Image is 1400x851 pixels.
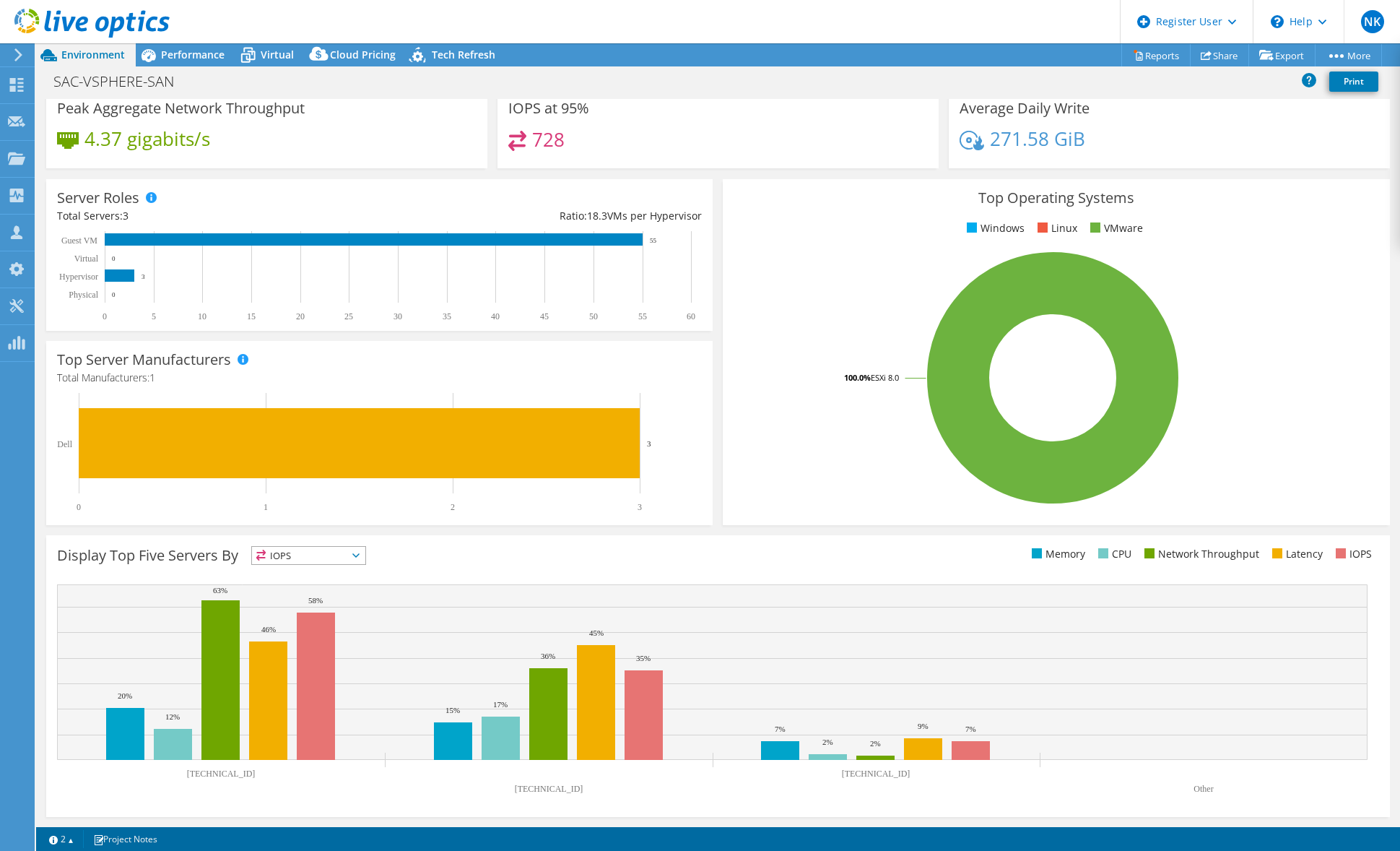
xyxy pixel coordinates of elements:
[589,311,598,321] text: 50
[61,48,125,61] span: Environment
[165,712,180,721] text: 12%
[734,190,1378,206] h3: Top Operating Systems
[1332,546,1372,562] li: IOPS
[118,691,132,700] text: 20%
[532,131,565,147] h4: 728
[213,586,227,595] text: 63%
[1315,44,1382,66] a: More
[84,131,210,147] h4: 4.37 gigabits/s
[198,311,206,321] text: 10
[491,311,500,321] text: 40
[515,784,583,794] text: [TECHNICAL_ID]
[493,700,508,709] text: 17%
[57,439,72,449] text: Dell
[647,439,651,448] text: 3
[775,725,786,733] text: 7%
[918,722,929,730] text: 9%
[650,237,657,244] text: 55
[1028,546,1085,562] li: Memory
[112,291,116,298] text: 0
[1095,546,1131,562] li: CPU
[261,625,276,634] text: 46%
[1190,44,1249,66] a: Share
[74,254,99,264] text: Virtual
[965,725,976,733] text: 7%
[247,311,256,321] text: 15
[687,311,695,321] text: 60
[57,100,305,116] h3: Peak Aggregate Network Throughput
[152,311,156,321] text: 5
[638,502,642,512] text: 3
[842,769,910,779] text: [TECHNICAL_ID]
[296,311,305,321] text: 20
[161,48,225,61] span: Performance
[990,131,1085,147] h4: 271.58 GiB
[1329,72,1378,92] a: Print
[1087,220,1143,236] li: VMware
[432,48,495,61] span: Tech Refresh
[394,311,402,321] text: 30
[1269,546,1323,562] li: Latency
[103,311,107,321] text: 0
[261,48,294,61] span: Virtual
[451,502,455,512] text: 2
[123,209,129,223] span: 3
[69,290,98,300] text: Physical
[330,48,396,61] span: Cloud Pricing
[57,352,231,368] h3: Top Server Manufacturers
[587,209,607,223] span: 18.3
[445,706,460,714] text: 15%
[59,272,98,282] text: Hypervisor
[540,311,549,321] text: 45
[638,311,647,321] text: 55
[963,220,1025,236] li: Windows
[636,654,651,662] text: 35%
[844,372,871,383] tspan: 100.0%
[39,830,84,848] a: 2
[380,208,703,224] div: Ratio: VMs per Hypervisor
[870,739,881,748] text: 2%
[149,371,155,384] span: 1
[61,236,97,246] text: Guest VM
[1271,15,1284,28] svg: \n
[589,628,604,637] text: 45%
[57,370,702,386] h4: Total Manufacturers:
[822,738,833,746] text: 2%
[443,311,451,321] text: 35
[344,311,353,321] text: 25
[252,547,365,564] span: IOPS
[308,596,323,605] text: 58%
[83,830,168,848] a: Project Notes
[1034,220,1077,236] li: Linux
[47,74,196,90] h1: SAC-VSPHERE-SAN
[1361,10,1384,33] span: NK
[1121,44,1191,66] a: Reports
[57,208,380,224] div: Total Servers:
[541,652,555,660] text: 36%
[77,502,81,512] text: 0
[508,100,589,116] h3: IOPS at 95%
[960,100,1090,116] h3: Average Daily Write
[871,372,899,383] tspan: ESXi 8.0
[264,502,268,512] text: 1
[57,190,139,206] h3: Server Roles
[1194,784,1213,794] text: Other
[142,273,145,280] text: 3
[112,255,116,262] text: 0
[187,769,256,779] text: [TECHNICAL_ID]
[1248,44,1316,66] a: Export
[1141,546,1259,562] li: Network Throughput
